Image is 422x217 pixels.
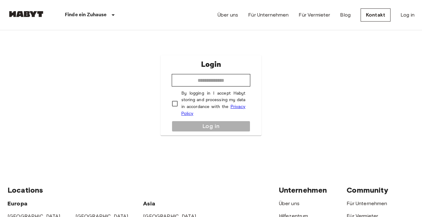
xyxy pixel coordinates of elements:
[347,200,387,206] a: Für Unternehmen
[400,11,415,19] a: Log in
[340,11,351,19] a: Blog
[201,59,221,70] p: Login
[65,11,107,19] p: Finde ein Zuhause
[181,90,246,117] p: By logging in I accept Habyt storing and processing my data in accordance with the
[347,185,388,195] span: Community
[7,185,43,195] span: Locations
[218,11,238,19] a: Über uns
[299,11,330,19] a: Für Vermieter
[279,185,327,195] span: Unternehmen
[248,11,289,19] a: Für Unternehmen
[7,200,27,207] span: Europa
[143,200,155,207] span: Asia
[361,8,391,22] a: Kontakt
[279,200,300,206] a: Über uns
[7,11,45,17] img: Habyt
